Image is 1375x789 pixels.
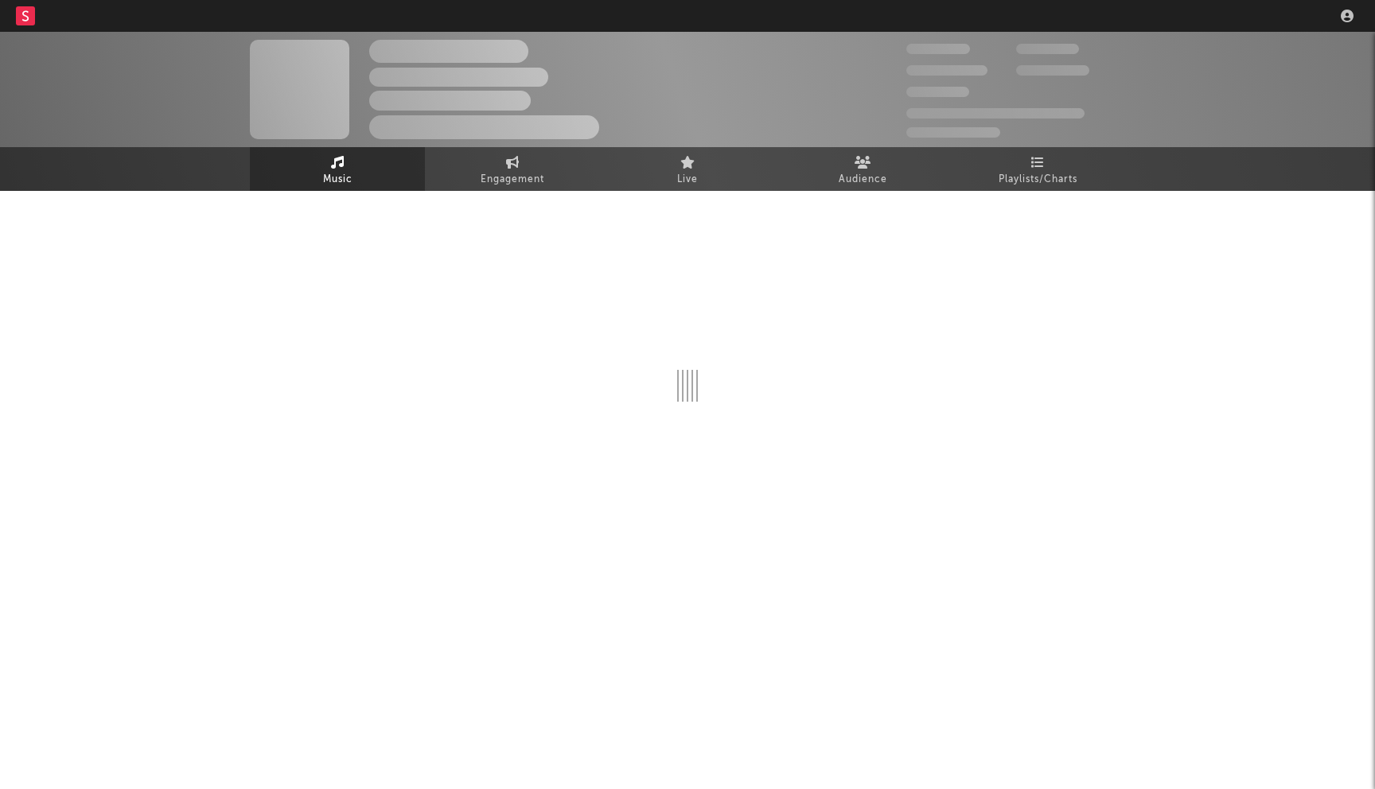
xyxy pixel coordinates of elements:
[323,170,353,189] span: Music
[1016,44,1079,54] span: 100,000
[906,127,1000,138] span: Jump Score: 85.0
[775,147,950,191] a: Audience
[481,170,544,189] span: Engagement
[1016,65,1089,76] span: 1,000,000
[677,170,698,189] span: Live
[425,147,600,191] a: Engagement
[600,147,775,191] a: Live
[250,147,425,191] a: Music
[906,87,969,97] span: 100,000
[906,44,970,54] span: 300,000
[999,170,1077,189] span: Playlists/Charts
[950,147,1125,191] a: Playlists/Charts
[906,65,987,76] span: 50,000,000
[906,108,1085,119] span: 50,000,000 Monthly Listeners
[839,170,887,189] span: Audience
